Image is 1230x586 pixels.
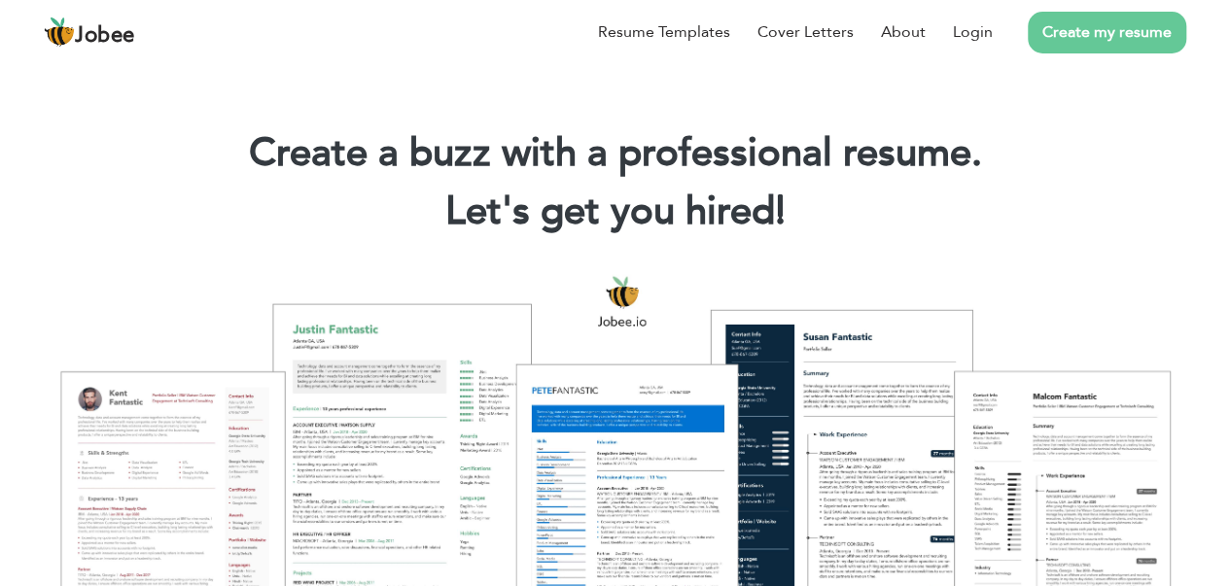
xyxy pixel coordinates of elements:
a: Cover Letters [757,20,854,44]
h2: Let's [29,187,1201,237]
span: | [776,185,785,238]
span: Jobee [75,25,135,47]
a: About [881,20,926,44]
img: jobee.io [44,17,75,48]
a: Jobee [44,17,135,48]
h1: Create a buzz with a professional resume. [29,128,1201,179]
a: Create my resume [1028,12,1186,53]
a: Login [953,20,993,44]
span: get you hired! [541,185,786,238]
a: Resume Templates [598,20,730,44]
